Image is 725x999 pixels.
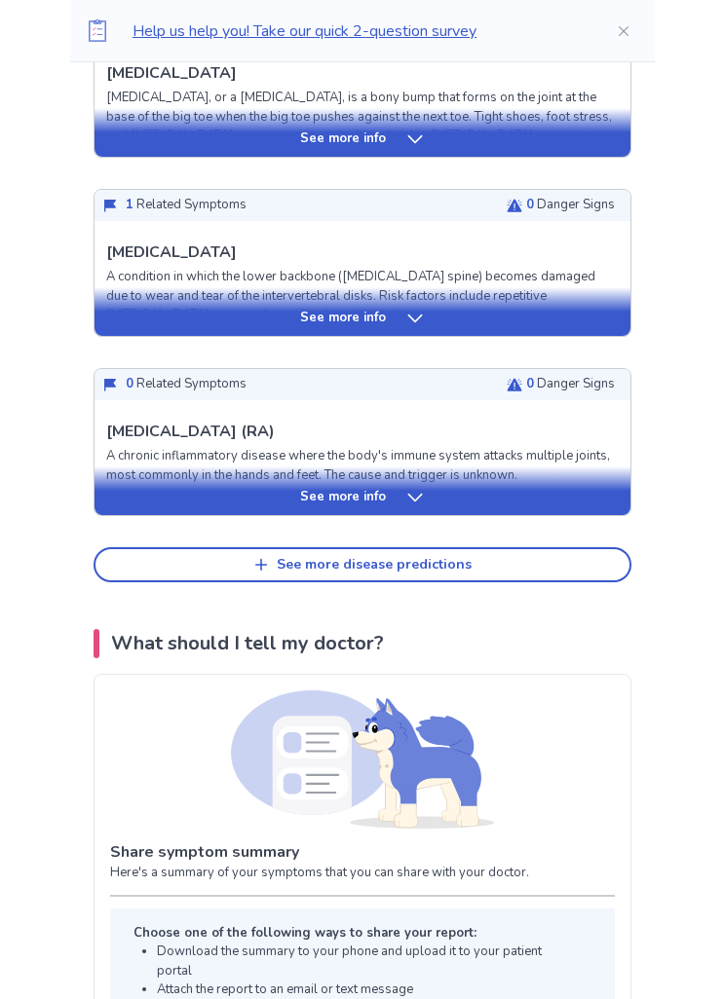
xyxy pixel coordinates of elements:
p: Help us help you! Take our quick 2-question survey [133,19,585,43]
p: Share symptom summary [110,840,615,864]
p: See more info [300,129,386,149]
button: See more disease predictions [94,547,631,582]
p: Danger Signs [526,375,615,394]
p: Related Symptoms [126,375,247,394]
p: [MEDICAL_DATA] [106,61,237,85]
span: 0 [526,375,534,392]
p: Related Symptoms [126,196,247,215]
p: See more info [300,488,386,507]
p: Choose one of the following ways to share your report: [134,924,576,943]
p: Danger Signs [526,196,615,215]
span: 1 [126,196,134,213]
p: A chronic inflammatory disease where the body's immune system attacks multiple joints, most commo... [106,447,619,485]
p: [MEDICAL_DATA], or a [MEDICAL_DATA], is a bony bump that forms on the joint at the base of the bi... [106,89,619,146]
p: What should I tell my doctor? [111,629,384,658]
li: Download the summary to your phone and upload it to your patient portal [157,943,576,980]
div: See more disease predictions [277,557,472,573]
p: Here's a summary of your symptoms that you can share with your doctor. [110,864,615,883]
p: [MEDICAL_DATA] (RA) [106,420,275,443]
p: See more info [300,309,386,328]
p: [MEDICAL_DATA] [106,240,237,264]
p: A condition in which the lower backbone ([MEDICAL_DATA] spine) becomes damaged due to wear and te... [106,268,619,325]
span: 0 [126,375,134,392]
img: Shiba (Report) [231,690,494,829]
span: 0 [526,196,534,213]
